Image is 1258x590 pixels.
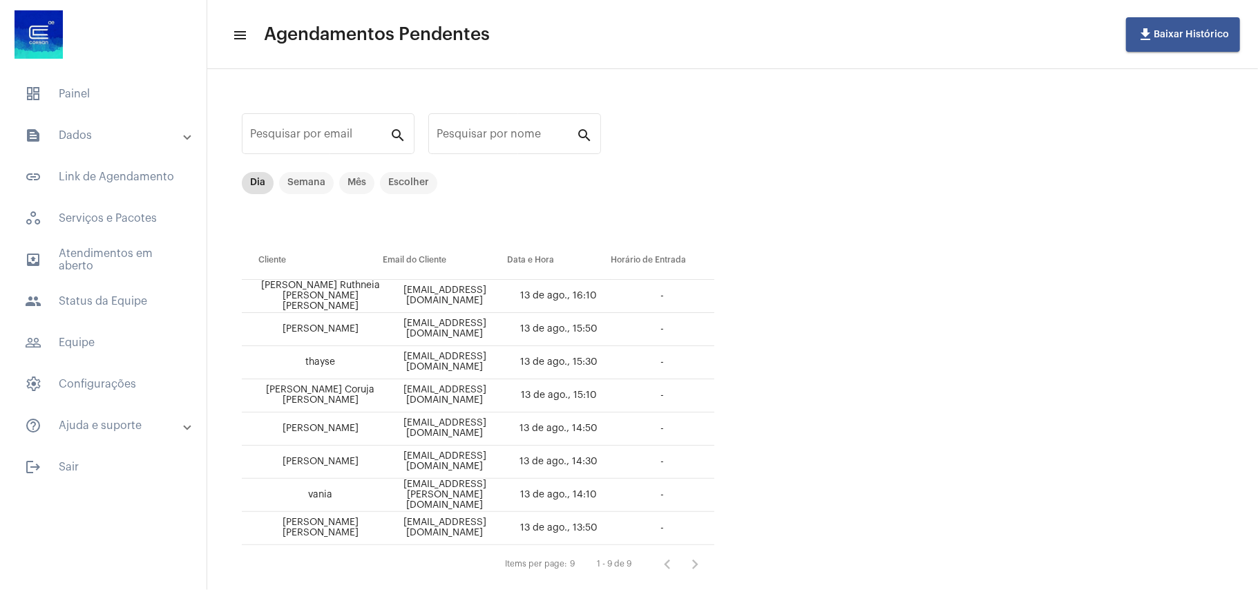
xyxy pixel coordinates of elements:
[507,241,611,280] th: Data e Hora
[570,560,575,569] div: 9
[611,241,714,280] th: Horário de Entrada
[25,459,41,475] mat-icon: sidenav icon
[383,346,507,379] td: [EMAIL_ADDRESS][DOMAIN_NAME]
[25,210,41,227] span: sidenav icon
[383,379,507,412] td: [EMAIL_ADDRESS][DOMAIN_NAME]
[339,172,374,194] mat-chip: Mês
[1137,30,1229,39] span: Baixar Histórico
[14,202,193,235] span: Serviços e Pacotes
[505,560,567,569] div: Items per page:
[1137,26,1154,43] mat-icon: file_download
[507,479,611,512] td: 13 de ago., 14:10
[264,23,490,46] span: Agendamentos Pendentes
[14,160,193,193] span: Link de Agendamento
[380,172,437,194] mat-chip: Escolher
[250,131,390,143] input: Pesquisar por email
[25,417,184,434] mat-panel-title: Ajuda e suporte
[25,417,41,434] mat-icon: sidenav icon
[8,119,207,152] mat-expansion-panel-header: sidenav iconDados
[611,280,714,313] td: -
[25,251,41,268] mat-icon: sidenav icon
[242,512,383,545] td: [PERSON_NAME] [PERSON_NAME]
[383,479,507,512] td: [EMAIL_ADDRESS][PERSON_NAME][DOMAIN_NAME]
[576,126,593,143] mat-icon: search
[14,450,193,484] span: Sair
[597,560,631,569] div: 1 - 9 de 9
[383,512,507,545] td: [EMAIL_ADDRESS][DOMAIN_NAME]
[242,280,383,313] td: [PERSON_NAME] Ruthneia [PERSON_NAME] [PERSON_NAME]
[8,409,207,442] mat-expansion-panel-header: sidenav iconAjuda e suporte
[681,551,709,578] button: Próxima página
[383,446,507,479] td: [EMAIL_ADDRESS][DOMAIN_NAME]
[25,169,41,185] mat-icon: sidenav icon
[611,313,714,346] td: -
[1126,17,1240,52] button: Baixar Histórico
[242,446,383,479] td: [PERSON_NAME]
[14,77,193,111] span: Painel
[242,172,274,194] mat-chip: Dia
[507,446,611,479] td: 13 de ago., 14:30
[611,379,714,412] td: -
[25,127,184,144] mat-panel-title: Dados
[611,512,714,545] td: -
[383,280,507,313] td: [EMAIL_ADDRESS][DOMAIN_NAME]
[11,7,66,62] img: d4669ae0-8c07-2337-4f67-34b0df7f5ae4.jpeg
[383,241,507,280] th: Email do Cliente
[383,313,507,346] td: [EMAIL_ADDRESS][DOMAIN_NAME]
[14,243,193,276] span: Atendimentos em aberto
[507,313,611,346] td: 13 de ago., 15:50
[242,346,383,379] td: thayse
[242,412,383,446] td: [PERSON_NAME]
[14,285,193,318] span: Status da Equipe
[611,446,714,479] td: -
[383,412,507,446] td: [EMAIL_ADDRESS][DOMAIN_NAME]
[611,346,714,379] td: -
[507,280,611,313] td: 13 de ago., 16:10
[25,127,41,144] mat-icon: sidenav icon
[654,551,681,578] button: Página anterior
[25,376,41,392] span: sidenav icon
[242,379,383,412] td: [PERSON_NAME] Coruja [PERSON_NAME]
[279,172,334,194] mat-chip: Semana
[242,241,383,280] th: Cliente
[507,512,611,545] td: 13 de ago., 13:50
[25,86,41,102] span: sidenav icon
[507,379,611,412] td: 13 de ago., 15:10
[437,131,576,143] input: Pesquisar por nome
[611,412,714,446] td: -
[25,293,41,310] mat-icon: sidenav icon
[242,479,383,512] td: vania
[25,334,41,351] mat-icon: sidenav icon
[611,479,714,512] td: -
[390,126,406,143] mat-icon: search
[14,368,193,401] span: Configurações
[232,27,246,44] mat-icon: sidenav icon
[242,313,383,346] td: [PERSON_NAME]
[507,412,611,446] td: 13 de ago., 14:50
[14,326,193,359] span: Equipe
[507,346,611,379] td: 13 de ago., 15:30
